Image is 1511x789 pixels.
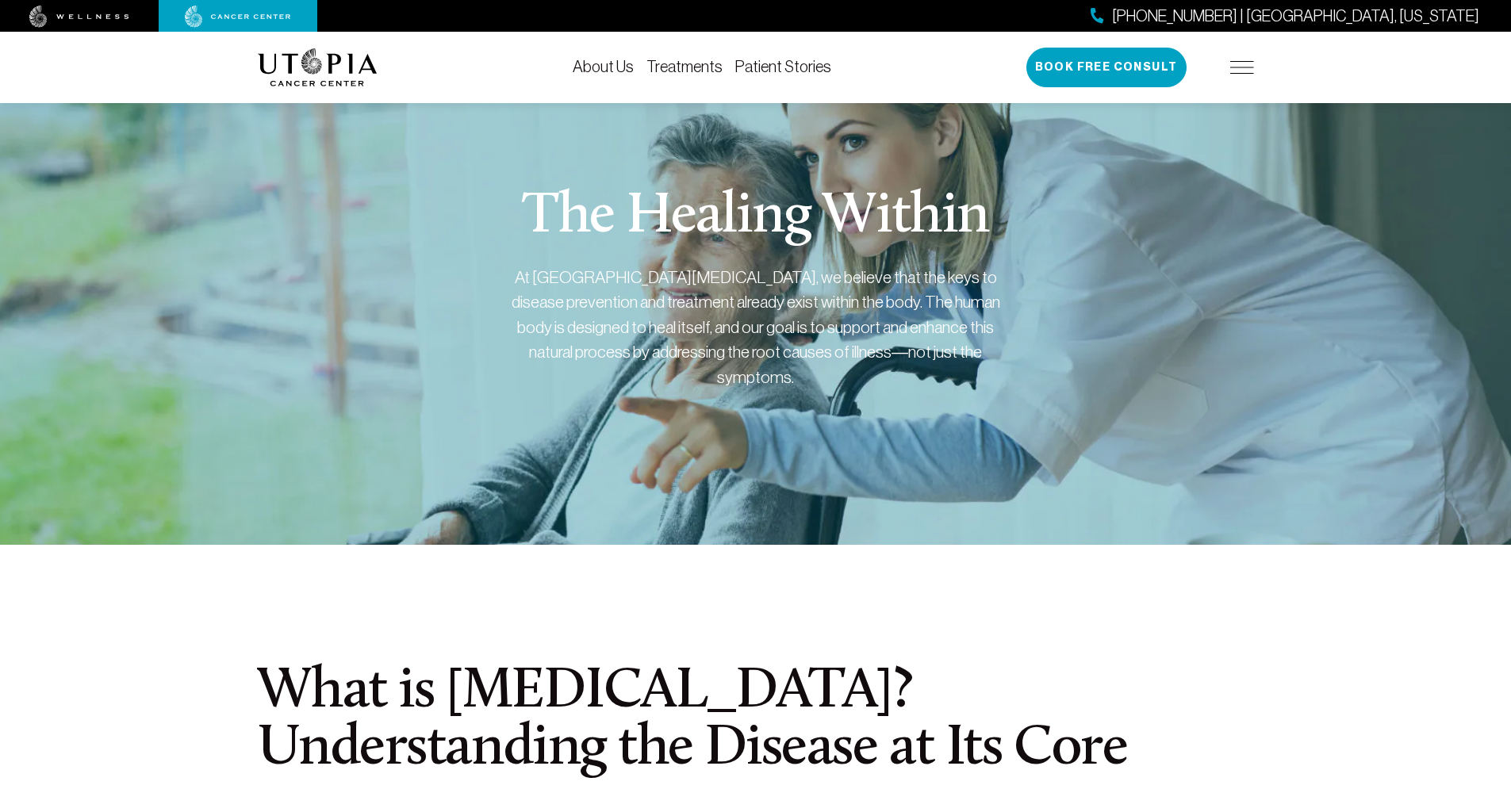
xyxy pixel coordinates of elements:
[29,6,129,28] img: wellness
[258,48,378,86] img: logo
[1091,5,1479,28] a: [PHONE_NUMBER] | [GEOGRAPHIC_DATA], [US_STATE]
[258,664,1254,778] h1: What is [MEDICAL_DATA]? Understanding the Disease at Its Core
[1026,48,1187,87] button: Book Free Consult
[510,265,1002,390] div: At [GEOGRAPHIC_DATA][MEDICAL_DATA], we believe that the keys to disease prevention and treatment ...
[185,6,291,28] img: cancer center
[573,58,634,75] a: About Us
[646,58,723,75] a: Treatments
[735,58,831,75] a: Patient Stories
[522,189,989,246] h1: The Healing Within
[1112,5,1479,28] span: [PHONE_NUMBER] | [GEOGRAPHIC_DATA], [US_STATE]
[1230,61,1254,74] img: icon-hamburger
